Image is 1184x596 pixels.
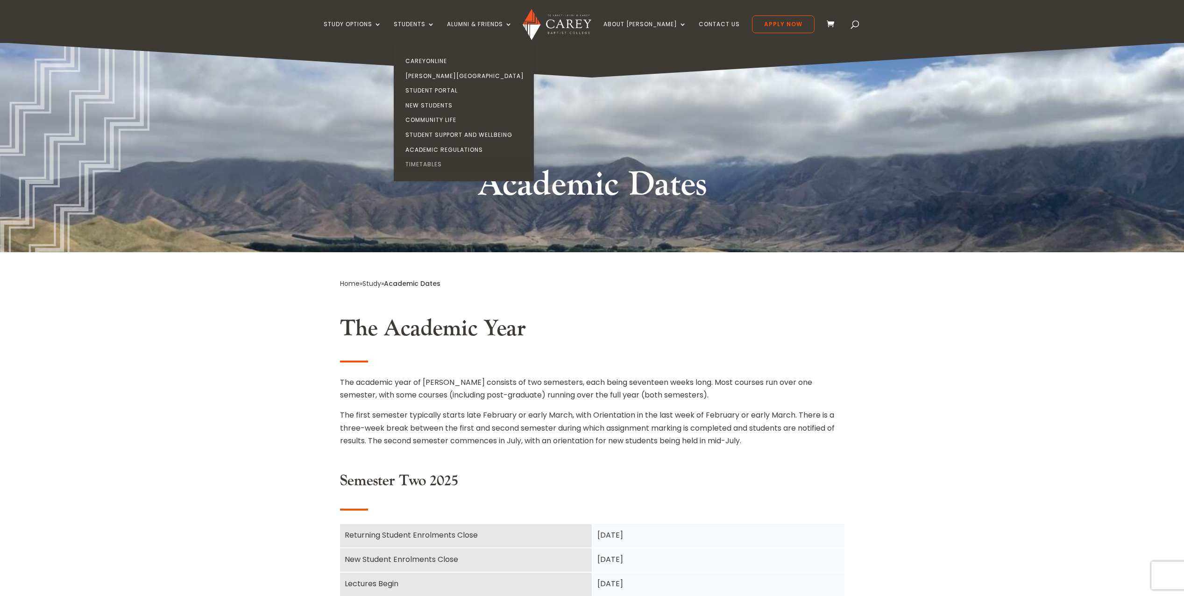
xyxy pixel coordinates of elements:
[396,83,536,98] a: Student Portal
[597,529,840,541] div: [DATE]
[340,376,844,409] p: The academic year of [PERSON_NAME] consists of two semesters, each being seventeen weeks long. Mo...
[396,69,536,84] a: [PERSON_NAME][GEOGRAPHIC_DATA]
[394,21,435,43] a: Students
[384,279,440,288] span: Academic Dates
[345,577,587,590] div: Lectures Begin
[396,98,536,113] a: New Students
[396,128,536,142] a: Student Support and Wellbeing
[340,409,844,447] p: The first semester typically starts late February or early March, with Orientation in the last we...
[340,279,360,288] a: Home
[324,21,382,43] a: Study Options
[597,553,840,566] div: [DATE]
[417,163,767,212] h1: Academic Dates
[345,553,587,566] div: New Student Enrolments Close
[523,9,591,40] img: Carey Baptist College
[340,472,844,495] h3: Semester Two 2025
[345,529,587,541] div: Returning Student Enrolments Close
[699,21,740,43] a: Contact Us
[340,315,844,347] h2: The Academic Year
[340,279,440,288] span: » »
[396,157,536,172] a: Timetables
[396,54,536,69] a: CareyOnline
[752,15,815,33] a: Apply Now
[362,279,381,288] a: Study
[396,113,536,128] a: Community Life
[396,142,536,157] a: Academic Regulations
[603,21,687,43] a: About [PERSON_NAME]
[597,577,840,590] div: [DATE]
[447,21,512,43] a: Alumni & Friends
